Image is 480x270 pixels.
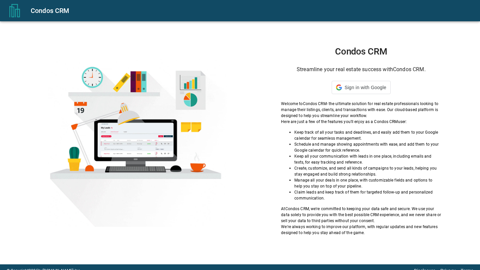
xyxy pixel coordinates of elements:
[294,129,441,141] p: Keep track of all your tasks and deadlines, and easily add them to your Google calendar for seaml...
[281,119,441,125] p: Here are just a few of the features you'll enjoy as a Condos CRM user:
[281,46,441,57] h1: Condos CRM
[281,65,441,74] h6: Streamline your real estate success with Condos CRM .
[294,141,441,153] p: Schedule and manage showing appointments with ease, and add them to your Google calendar for quic...
[281,224,441,236] p: We're always working to improve our platform, with regular updates and new features designed to h...
[281,101,441,119] p: Welcome to Condos CRM - the ultimate solution for real estate professionals looking to manage the...
[31,5,472,16] div: Condos CRM
[294,153,441,165] p: Keep all your communication with leads in one place, including emails and texts, for easy trackin...
[294,177,441,189] p: Manage all your deals in one place, with customizable fields and options to help you stay on top ...
[281,206,441,224] p: At Condos CRM , we're committed to keeping your data safe and secure. We use your data solely to ...
[332,81,391,94] div: Sign in with Google
[294,189,441,201] p: Claim leads and keep track of them for targeted follow-up and personalized communication.
[345,85,386,90] span: Sign in with Google
[294,165,441,177] p: Create, customize, and send all kinds of campaigns to your leads, helping you stay engaged and bu...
